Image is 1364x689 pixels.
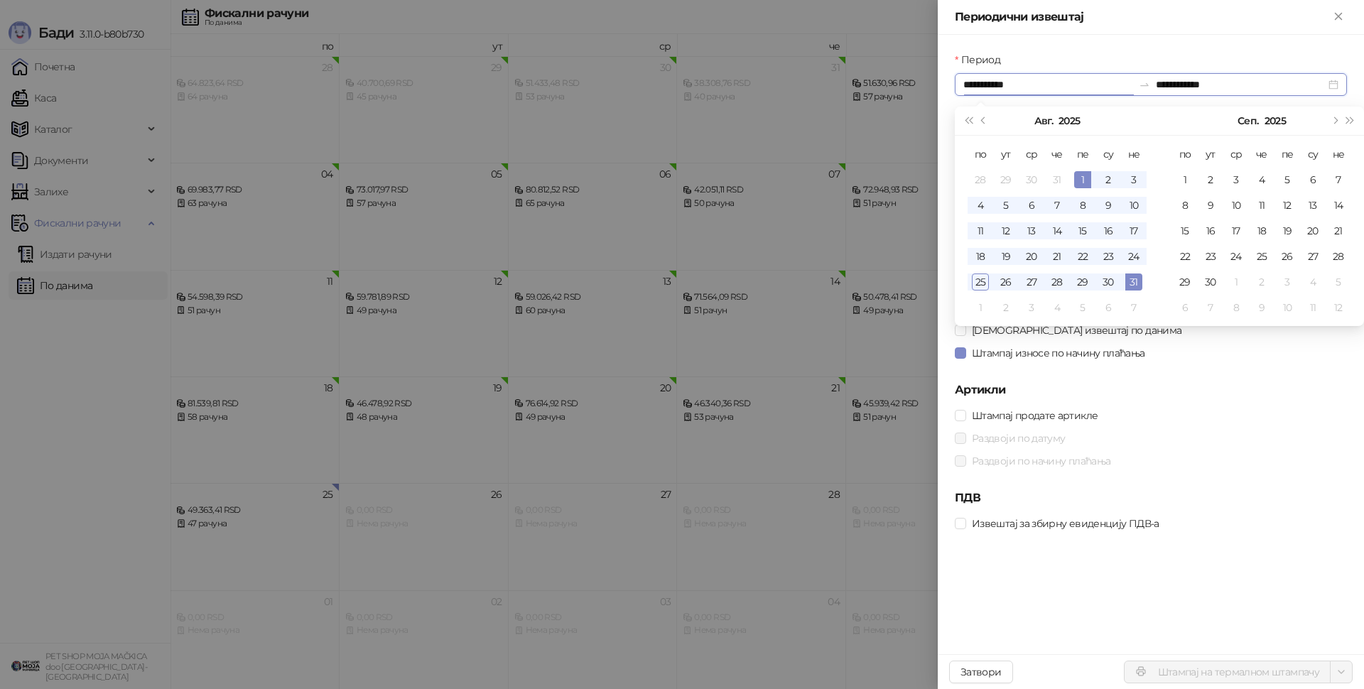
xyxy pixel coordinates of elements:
[993,192,1019,218] td: 2025-08-05
[1274,167,1300,192] td: 2025-09-05
[1059,107,1080,135] button: Изабери годину
[1023,248,1040,265] div: 20
[1121,167,1147,192] td: 2025-08-03
[1023,299,1040,316] div: 3
[1095,192,1121,218] td: 2025-08-09
[993,167,1019,192] td: 2025-07-29
[972,171,989,188] div: 28
[1172,295,1198,320] td: 2025-10-06
[1198,269,1223,295] td: 2025-09-30
[1238,107,1258,135] button: Изабери месец
[1125,222,1142,239] div: 17
[972,197,989,214] div: 4
[968,192,993,218] td: 2025-08-04
[1304,273,1321,291] div: 4
[1198,244,1223,269] td: 2025-09-23
[1172,218,1198,244] td: 2025-09-15
[1279,222,1296,239] div: 19
[1274,141,1300,167] th: пе
[1070,167,1095,192] td: 2025-08-01
[1330,299,1347,316] div: 12
[1176,171,1193,188] div: 1
[1330,9,1347,26] button: Close
[966,516,1165,531] span: Извештај за збирну евиденцију ПДВ-а
[993,269,1019,295] td: 2025-08-26
[1044,295,1070,320] td: 2025-09-04
[1326,218,1351,244] td: 2025-09-21
[968,141,993,167] th: по
[1330,171,1347,188] div: 7
[1019,192,1044,218] td: 2025-08-06
[1049,171,1066,188] div: 31
[1172,167,1198,192] td: 2025-09-01
[1198,167,1223,192] td: 2025-09-02
[1139,79,1150,90] span: swap-right
[1223,244,1249,269] td: 2025-09-24
[1228,299,1245,316] div: 8
[1125,299,1142,316] div: 7
[1279,248,1296,265] div: 26
[1300,167,1326,192] td: 2025-09-06
[1125,171,1142,188] div: 3
[1228,248,1245,265] div: 24
[1279,273,1296,291] div: 3
[972,273,989,291] div: 25
[1070,218,1095,244] td: 2025-08-15
[968,295,993,320] td: 2025-09-01
[1274,192,1300,218] td: 2025-09-12
[966,322,1187,338] span: [DEMOGRAPHIC_DATA] извештај по данима
[966,453,1116,469] span: Раздвоји по начину плаћања
[1253,299,1270,316] div: 9
[1070,244,1095,269] td: 2025-08-22
[1265,107,1286,135] button: Изабери годину
[968,218,993,244] td: 2025-08-11
[968,244,993,269] td: 2025-08-18
[1300,269,1326,295] td: 2025-10-04
[1176,197,1193,214] div: 8
[1019,244,1044,269] td: 2025-08-20
[1202,273,1219,291] div: 30
[1326,107,1342,135] button: Следећи месец (PageDown)
[1300,192,1326,218] td: 2025-09-13
[976,107,992,135] button: Претходни месец (PageUp)
[1074,222,1091,239] div: 15
[1100,171,1117,188] div: 2
[1202,197,1219,214] div: 9
[1300,244,1326,269] td: 2025-09-27
[1172,141,1198,167] th: по
[1228,197,1245,214] div: 10
[1100,273,1117,291] div: 30
[1100,222,1117,239] div: 16
[1121,295,1147,320] td: 2025-09-07
[1023,171,1040,188] div: 30
[1095,295,1121,320] td: 2025-09-06
[955,9,1330,26] div: Периодични извештај
[1274,218,1300,244] td: 2025-09-19
[1304,299,1321,316] div: 11
[1044,192,1070,218] td: 2025-08-07
[1070,192,1095,218] td: 2025-08-08
[1304,197,1321,214] div: 13
[993,218,1019,244] td: 2025-08-12
[1223,167,1249,192] td: 2025-09-03
[993,295,1019,320] td: 2025-09-02
[1223,269,1249,295] td: 2025-10-01
[1049,197,1066,214] div: 7
[1070,269,1095,295] td: 2025-08-29
[972,299,989,316] div: 1
[1124,661,1331,683] button: Штампај на термалном штампачу
[1100,299,1117,316] div: 6
[1326,141,1351,167] th: не
[1223,218,1249,244] td: 2025-09-17
[1095,244,1121,269] td: 2025-08-23
[1300,218,1326,244] td: 2025-09-20
[1125,197,1142,214] div: 10
[1228,171,1245,188] div: 3
[997,222,1014,239] div: 12
[963,77,1133,92] input: Период
[968,167,993,192] td: 2025-07-28
[955,52,1009,67] label: Период
[1253,171,1270,188] div: 4
[1121,244,1147,269] td: 2025-08-24
[1176,222,1193,239] div: 15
